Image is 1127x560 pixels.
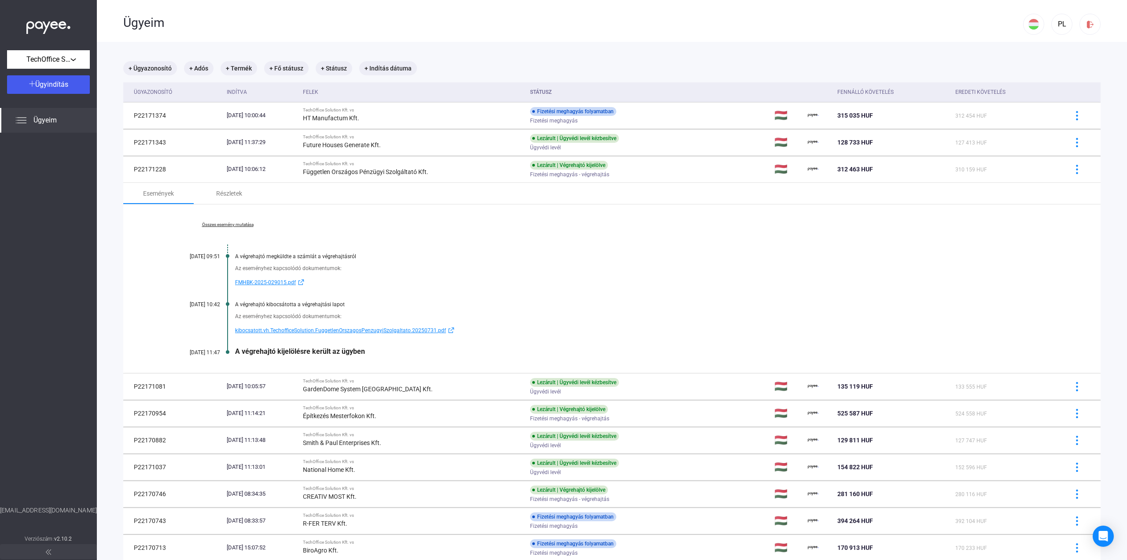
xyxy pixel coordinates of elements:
td: P22170882 [123,427,223,453]
span: 281 160 HUF [837,490,873,497]
span: 127 747 HUF [955,438,987,444]
span: Fizetési meghagyás [530,115,578,126]
strong: Építkezés Mesterfokon Kft. [303,412,376,419]
a: Összes esemény mutatása [167,222,288,227]
a: FMHBK-2025-029015.pdfexternal-link-blue [235,277,1057,288]
img: external-link-blue [446,327,457,334]
strong: GardenDome System [GEOGRAPHIC_DATA] Kft. [303,386,433,393]
button: more-blue [1068,377,1086,396]
img: more-blue [1072,382,1082,391]
span: 170 233 HUF [955,545,987,551]
div: Ügyazonosító [134,87,220,97]
strong: v2.10.2 [54,536,72,542]
span: 152 596 HUF [955,464,987,471]
td: 🇭🇺 [771,129,804,156]
div: Lezárult | Végrehajtó kijelölve [530,486,608,494]
img: more-blue [1072,111,1082,120]
img: payee-logo [808,542,818,553]
td: 🇭🇺 [771,427,804,453]
span: Fizetési meghagyás [530,548,578,558]
mat-chip: + Termék [221,61,257,75]
div: [DATE] 09:51 [167,253,220,260]
div: Ügyeim [123,15,1023,30]
div: TechOffice Solution Kft. vs [303,405,523,411]
img: payee-logo [808,462,818,472]
td: P22171037 [123,454,223,480]
button: more-blue [1068,485,1086,503]
div: Fizetési meghagyás folyamatban [530,512,616,521]
img: plus-white.svg [29,81,35,87]
span: Ügyvédi levél [530,386,561,397]
span: 280 116 HUF [955,491,987,497]
td: P22171228 [123,156,223,182]
img: more-blue [1072,463,1082,472]
img: arrow-double-left-grey.svg [46,549,51,555]
strong: Független Országos Pénzügyi Szolgáltató Kft. [303,168,428,175]
td: P22171374 [123,102,223,129]
img: list.svg [16,115,26,126]
img: payee-logo [808,489,818,499]
div: [DATE] 08:34:35 [227,490,295,498]
div: TechOffice Solution Kft. vs [303,108,523,113]
span: 127 413 HUF [955,140,987,146]
div: Fennálló követelés [837,87,894,97]
mat-chip: + Adós [184,61,214,75]
img: payee-logo [808,137,818,148]
strong: HT Manufactum Kft. [303,115,359,122]
div: [DATE] 08:33:57 [227,516,295,525]
span: 154 822 HUF [837,464,873,471]
div: Részletek [216,188,242,199]
img: more-blue [1072,490,1082,499]
div: [DATE] 10:00:44 [227,111,295,120]
button: more-blue [1068,160,1086,178]
div: Lezárult | Ügyvédi levél kézbesítve [530,378,619,387]
div: [DATE] 10:05:57 [227,382,295,391]
div: A végrehajtó megküldte a számlát a végrehajtásról [235,253,1057,260]
div: Eredeti követelés [955,87,1005,97]
div: TechOffice Solution Kft. vs [303,540,523,545]
div: [DATE] 10:06:12 [227,165,295,174]
a: kibocsatott.vh.TechofficeSolution.FuggetlenOrszagosPenzugyiSzolgaltato.20250731.pdfexternal-link-... [235,325,1057,336]
strong: National Home Kft. [303,466,355,473]
div: TechOffice Solution Kft. vs [303,459,523,464]
td: 🇭🇺 [771,508,804,534]
div: Lezárult | Ügyvédi levél kézbesítve [530,432,619,441]
button: HU [1023,14,1044,35]
th: Státusz [527,82,771,102]
div: Lezárult | Ügyvédi levél kézbesítve [530,134,619,143]
div: [DATE] 11:37:29 [227,138,295,147]
img: external-link-blue [296,279,306,286]
div: Indítva [227,87,295,97]
strong: Future Houses Generate Kft. [303,141,381,148]
td: 🇭🇺 [771,400,804,426]
strong: BiroAgro Kft. [303,547,339,554]
span: Ügyeim [33,115,57,126]
span: 394 264 HUF [837,517,873,524]
img: payee-logo [808,435,818,445]
img: payee-logo [808,164,818,174]
span: kibocsatott.vh.TechofficeSolution.FuggetlenOrszagosPenzugyiSzolgaltato.20250731.pdf [235,325,446,336]
td: 🇭🇺 [771,373,804,400]
div: [DATE] 11:13:01 [227,463,295,471]
mat-chip: + Fő státusz [264,61,309,75]
td: P22170746 [123,481,223,507]
span: Fizetési meghagyás - végrehajtás [530,413,609,424]
td: 🇭🇺 [771,102,804,129]
button: more-blue [1068,106,1086,125]
button: more-blue [1068,133,1086,152]
span: Ügyvédi levél [530,142,561,153]
span: TechOffice Solution Kft. [26,54,70,65]
div: A végrehajtó kibocsátotta a végrehajtási lapot [235,301,1057,308]
td: P22171081 [123,373,223,400]
img: payee-logo [808,408,818,419]
div: Open Intercom Messenger [1093,526,1114,547]
div: TechOffice Solution Kft. vs [303,486,523,491]
span: 310 159 HUF [955,167,987,173]
div: [DATE] 11:47 [167,349,220,356]
span: 392 104 HUF [955,518,987,524]
mat-chip: + Státusz [316,61,352,75]
div: Lezárult | Végrehajtó kijelölve [530,405,608,414]
div: [DATE] 11:14:21 [227,409,295,418]
button: more-blue [1068,512,1086,530]
div: Az eseményhez kapcsolódó dokumentumok: [235,264,1057,273]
